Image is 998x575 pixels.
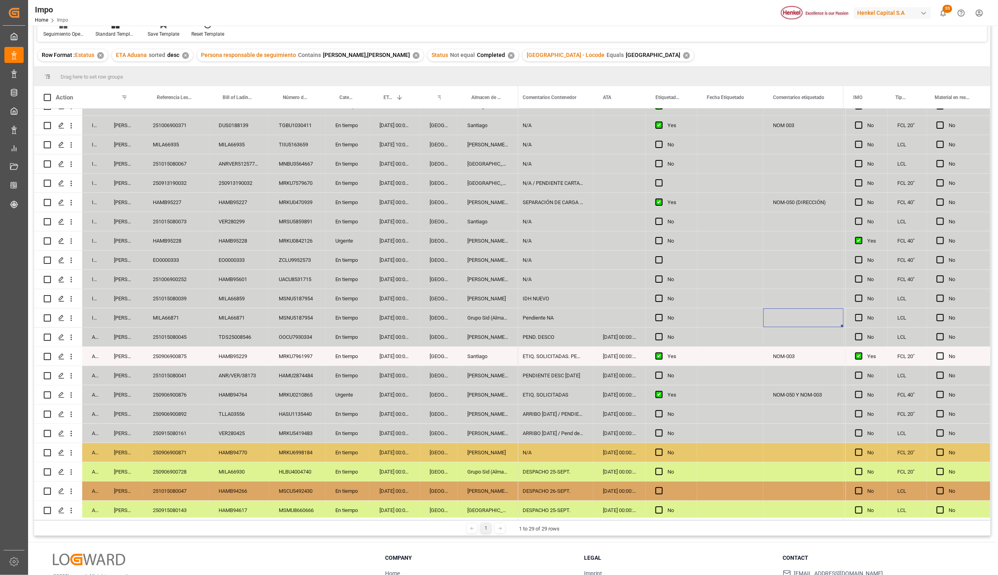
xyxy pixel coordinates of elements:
[82,212,104,231] div: In progress
[82,347,104,366] div: Arrived
[34,270,518,289] div: Press SPACE to select this row.
[34,424,518,443] div: Press SPACE to select this row.
[104,174,143,192] div: [PERSON_NAME]
[104,135,143,154] div: [PERSON_NAME]
[888,231,927,250] div: FCL 40"
[143,443,209,462] div: 250906900871
[763,116,844,135] div: NOM 003
[844,482,924,500] div: N/A
[269,424,326,443] div: MRKU5419483
[844,193,924,212] div: N/A
[370,308,420,327] div: [DATE] 00:00:00
[513,347,593,366] div: ETIQ. SOLICITADAS. PEND. ETIQUETAS
[104,251,143,269] div: [PERSON_NAME]
[34,289,518,308] div: Press SPACE to select this row.
[35,17,48,23] a: Home
[370,462,420,481] div: [DATE] 00:00:00
[513,385,593,404] div: ETIQ. SOLICITADAS
[513,405,593,423] div: ARRIBO [DATE] / PENDIENTE NA DHL
[846,154,990,174] div: Press SPACE to select this row.
[593,328,646,346] div: [DATE] 00:00:00
[888,270,927,289] div: FCL 40"
[513,482,593,500] div: DESPACHO 26-SEPT.
[420,385,458,404] div: [GEOGRAPHIC_DATA]
[888,462,927,481] div: FCL 20"
[82,462,104,481] div: Arrived
[846,116,990,135] div: Press SPACE to select this row.
[513,212,593,231] div: N/A
[326,270,370,289] div: En tiempo
[143,251,209,269] div: EO0000333
[458,251,518,269] div: [PERSON_NAME] Tlalnepantla
[846,328,990,347] div: Press SPACE to select this row.
[209,154,269,173] div: ANRVER5125773V
[143,462,209,481] div: 250906900728
[943,5,952,13] span: 55
[82,116,104,135] div: In progress
[513,154,593,173] div: N/A
[846,385,990,405] div: Press SPACE to select this row.
[82,270,104,289] div: In progress
[844,405,924,423] div: N/A
[143,116,209,135] div: 251006900371
[104,270,143,289] div: [PERSON_NAME]
[458,174,518,192] div: [GEOGRAPHIC_DATA]
[888,135,927,154] div: LCL
[844,251,924,269] div: N/A
[844,174,924,192] div: N/A
[269,328,326,346] div: OOCU7930334
[34,366,518,385] div: Press SPACE to select this row.
[458,405,518,423] div: [PERSON_NAME] Tlalnepantla
[82,443,104,462] div: Arrived
[844,135,924,154] div: N/A
[370,174,420,192] div: [DATE] 00:00:00
[209,366,269,385] div: ANR/VER/38173
[209,482,269,500] div: HAMB94266
[82,328,104,346] div: Arrived
[846,462,990,482] div: Press SPACE to select this row.
[593,366,646,385] div: [DATE] 00:00:00
[326,231,370,250] div: Urgente
[104,193,143,212] div: [PERSON_NAME]
[370,251,420,269] div: [DATE] 00:00:00
[458,289,518,308] div: [PERSON_NAME]
[846,424,990,443] div: Press SPACE to select this row.
[844,231,924,250] div: N/A
[34,154,518,174] div: Press SPACE to select this row.
[458,135,518,154] div: [PERSON_NAME] Tlalnepantla
[143,482,209,500] div: 251015080047
[82,424,104,443] div: Arrived
[888,424,927,443] div: LCL
[82,135,104,154] div: In progress
[34,328,518,347] div: Press SPACE to select this row.
[370,405,420,423] div: [DATE] 00:00:00
[269,231,326,250] div: MRKU0842126
[326,116,370,135] div: En tiempo
[420,347,458,366] div: [GEOGRAPHIC_DATA]
[854,7,931,19] div: Henkel Capital S.A
[844,385,924,404] div: N/A
[854,5,934,20] button: Henkel Capital S.A
[458,366,518,385] div: [PERSON_NAME] Tlalnepantla
[844,270,924,289] div: N/A
[34,443,518,462] div: Press SPACE to select this row.
[326,482,370,500] div: En tiempo
[143,174,209,192] div: 250913190032
[513,289,593,308] div: IDH NUEVO
[326,212,370,231] div: En tiempo
[458,462,518,481] div: Grupo Sid (Almacenaje y Distribucion AVIOR)
[326,193,370,212] div: En tiempo
[269,193,326,212] div: MRKU0470939
[326,328,370,346] div: En tiempo
[104,328,143,346] div: [PERSON_NAME]
[370,289,420,308] div: [DATE] 00:00:00
[458,193,518,212] div: [PERSON_NAME] Tlalnepantla
[104,212,143,231] div: [PERSON_NAME]
[420,212,458,231] div: [GEOGRAPHIC_DATA]
[420,308,458,327] div: [GEOGRAPHIC_DATA]
[326,443,370,462] div: En tiempo
[269,347,326,366] div: MRKU7961997
[104,366,143,385] div: [PERSON_NAME]
[326,174,370,192] div: En tiempo
[458,328,518,346] div: [PERSON_NAME] Tlalnepantla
